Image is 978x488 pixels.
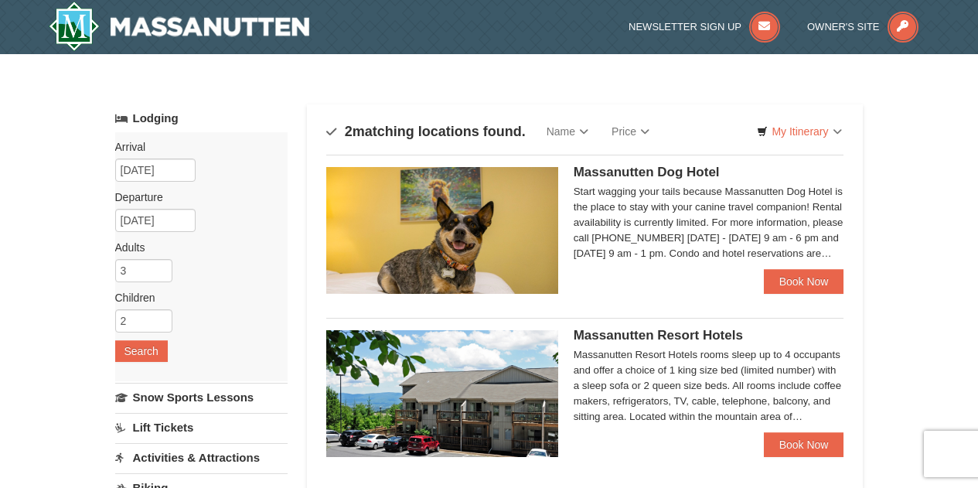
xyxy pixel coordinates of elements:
[115,104,288,132] a: Lodging
[326,167,558,294] img: 27428181-5-81c892a3.jpg
[764,269,844,294] a: Book Now
[49,2,310,51] img: Massanutten Resort Logo
[49,2,310,51] a: Massanutten Resort
[115,290,276,305] label: Children
[115,189,276,205] label: Departure
[600,116,661,147] a: Price
[747,120,851,143] a: My Itinerary
[574,328,743,343] span: Massanutten Resort Hotels
[629,21,741,32] span: Newsletter Sign Up
[326,330,558,457] img: 19219026-1-e3b4ac8e.jpg
[115,139,276,155] label: Arrival
[807,21,918,32] a: Owner's Site
[345,124,353,139] span: 2
[535,116,600,147] a: Name
[629,21,780,32] a: Newsletter Sign Up
[574,165,720,179] span: Massanutten Dog Hotel
[807,21,880,32] span: Owner's Site
[115,443,288,472] a: Activities & Attractions
[115,383,288,411] a: Snow Sports Lessons
[115,340,168,362] button: Search
[115,413,288,442] a: Lift Tickets
[115,240,276,255] label: Adults
[574,184,844,261] div: Start wagging your tails because Massanutten Dog Hotel is the place to stay with your canine trav...
[574,347,844,425] div: Massanutten Resort Hotels rooms sleep up to 4 occupants and offer a choice of 1 king size bed (li...
[764,432,844,457] a: Book Now
[326,124,526,139] h4: matching locations found.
